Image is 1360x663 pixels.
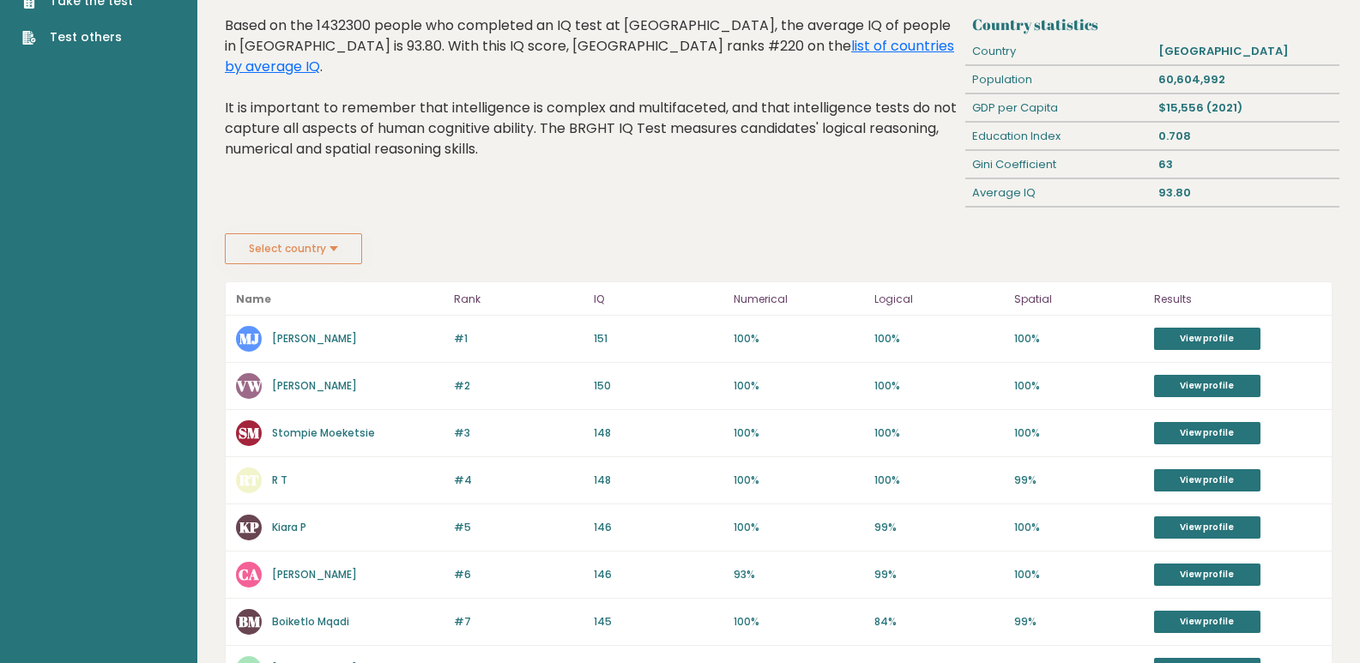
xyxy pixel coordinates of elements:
div: Based on the 1432300 people who completed an IQ test at [GEOGRAPHIC_DATA], the average IQ of peop... [225,15,959,185]
div: GDP per Capita [965,94,1152,122]
a: View profile [1154,516,1260,539]
p: 100% [1014,378,1144,394]
p: Logical [874,289,1004,310]
div: $15,556 (2021) [1152,94,1339,122]
p: 93% [734,567,863,582]
text: BM [239,612,261,631]
p: 84% [874,614,1004,630]
p: 100% [734,378,863,394]
div: Country [965,38,1152,65]
p: #3 [454,425,583,441]
div: 0.708 [1152,123,1339,150]
p: 151 [594,331,723,347]
p: Spatial [1014,289,1144,310]
text: VW [236,376,263,395]
p: 99% [874,567,1004,582]
a: View profile [1154,611,1260,633]
p: #4 [454,473,583,488]
p: Results [1154,289,1321,310]
div: 60,604,992 [1152,66,1339,93]
p: 100% [874,331,1004,347]
a: R T [272,473,287,487]
text: KP [239,517,259,537]
a: View profile [1154,375,1260,397]
div: Average IQ [965,179,1152,207]
p: 100% [874,473,1004,488]
a: Kiara P [272,520,306,534]
p: 145 [594,614,723,630]
text: SM [239,423,260,443]
div: [GEOGRAPHIC_DATA] [1152,38,1339,65]
p: 99% [874,520,1004,535]
b: Name [236,292,271,306]
p: 100% [734,473,863,488]
a: View profile [1154,564,1260,586]
div: Gini Coefficient [965,151,1152,178]
p: 100% [734,425,863,441]
p: 100% [1014,520,1144,535]
p: #1 [454,331,583,347]
div: Education Index [965,123,1152,150]
p: Numerical [734,289,863,310]
a: [PERSON_NAME] [272,567,357,582]
text: MJ [239,328,259,348]
p: 100% [734,520,863,535]
p: 148 [594,473,723,488]
button: Select country [225,233,362,264]
text: CA [239,564,259,584]
div: 63 [1152,151,1339,178]
p: 146 [594,567,723,582]
a: Boiketlo Mqadi [272,614,349,629]
a: list of countries by average IQ [225,36,954,76]
p: 146 [594,520,723,535]
a: View profile [1154,422,1260,444]
p: 100% [734,614,863,630]
p: #6 [454,567,583,582]
p: Rank [454,289,583,310]
a: Test others [22,28,133,46]
p: 100% [874,378,1004,394]
a: [PERSON_NAME] [272,378,357,393]
p: #2 [454,378,583,394]
a: View profile [1154,469,1260,491]
p: 99% [1014,614,1144,630]
p: 100% [1014,425,1144,441]
a: View profile [1154,328,1260,350]
p: 100% [734,331,863,347]
a: Stompie Moeketsie [272,425,375,440]
a: [PERSON_NAME] [272,331,357,346]
p: 100% [1014,567,1144,582]
div: Population [965,66,1152,93]
p: 100% [874,425,1004,441]
p: 100% [1014,331,1144,347]
p: 99% [1014,473,1144,488]
div: 93.80 [1152,179,1339,207]
p: #5 [454,520,583,535]
p: 150 [594,378,723,394]
p: #7 [454,614,583,630]
h3: Country statistics [972,15,1333,33]
p: 148 [594,425,723,441]
text: RT [239,470,259,490]
p: IQ [594,289,723,310]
